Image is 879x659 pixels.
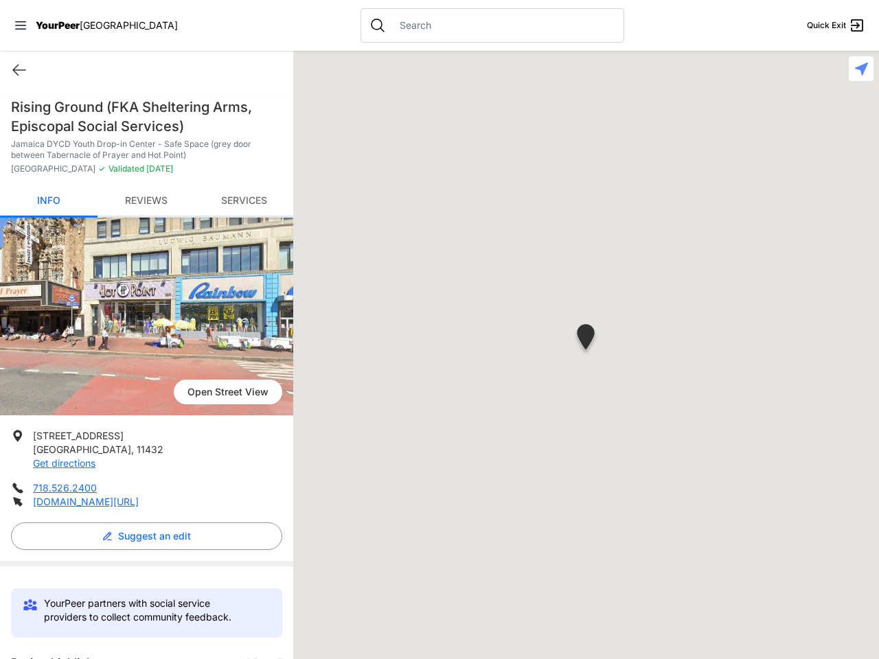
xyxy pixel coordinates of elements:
span: [DATE] [144,163,173,174]
span: YourPeer [36,19,80,31]
span: 11432 [137,443,163,455]
a: Services [195,185,293,218]
a: Quick Exit [807,17,865,34]
a: Get directions [33,457,95,469]
a: 718.526.2400 [33,482,97,494]
span: [STREET_ADDRESS] [33,430,124,441]
a: Reviews [98,185,195,218]
span: Quick Exit [807,20,846,31]
span: [GEOGRAPHIC_DATA] [33,443,131,455]
span: , [131,443,134,455]
span: ✓ [98,163,106,174]
h1: Rising Ground (FKA Sheltering Arms, Episcopal Social Services) [11,97,282,136]
a: YourPeer[GEOGRAPHIC_DATA] [36,21,178,30]
span: Validated [109,163,144,174]
p: YourPeer partners with social service providers to collect community feedback. [44,597,255,624]
span: Suggest an edit [118,529,191,543]
span: Open Street View [174,380,282,404]
span: [GEOGRAPHIC_DATA] [11,163,95,174]
p: Jamaica DYCD Youth Drop-in Center - Safe Space (grey door between Tabernacle of Prayer and Hot Po... [11,139,282,161]
span: [GEOGRAPHIC_DATA] [80,19,178,31]
input: Search [391,19,615,32]
a: [DOMAIN_NAME][URL] [33,496,139,507]
button: Suggest an edit [11,522,282,550]
div: Jamaica DYCD Youth Drop-in Center - Safe Space (grey door between Tabernacle of Prayer and Hot Po... [574,324,597,355]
